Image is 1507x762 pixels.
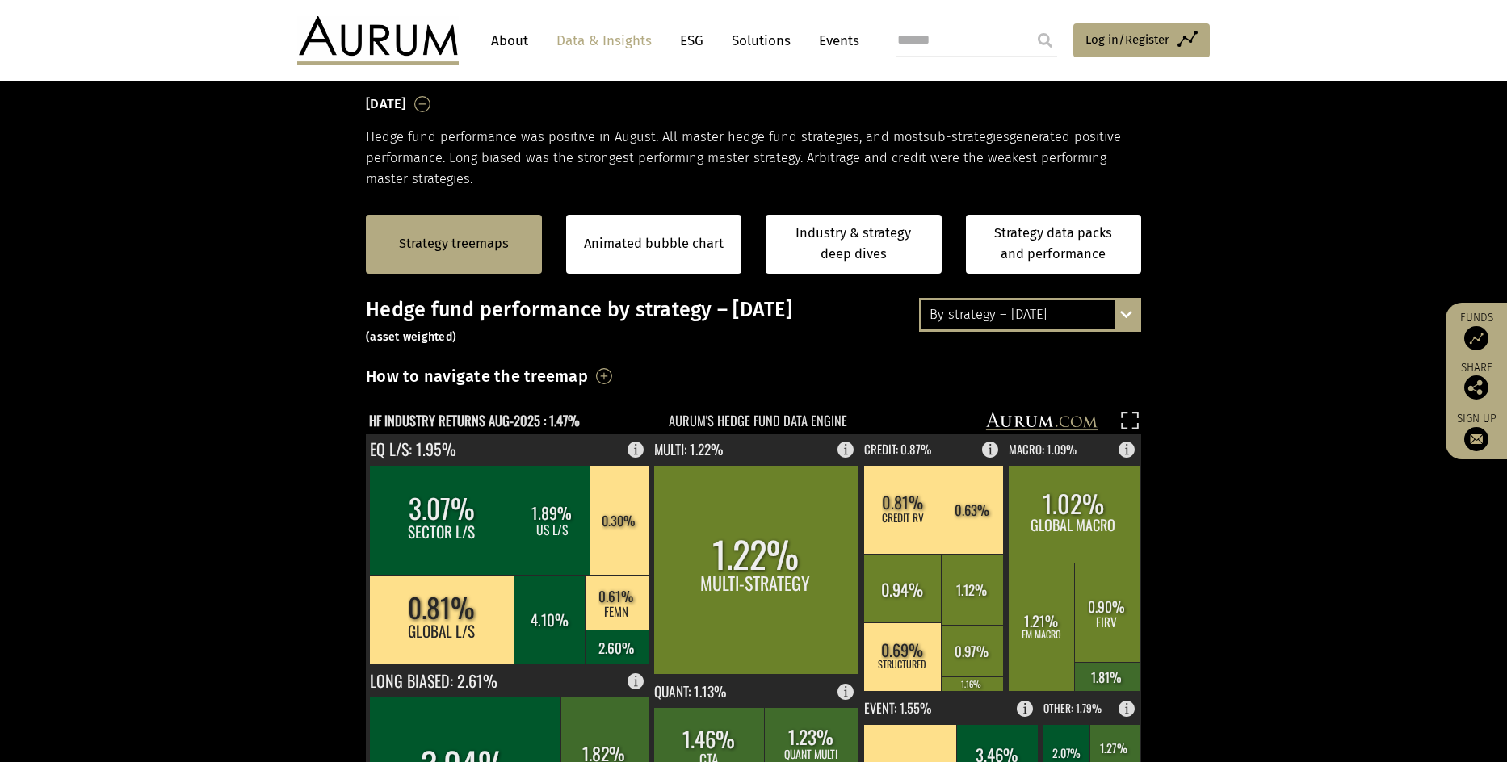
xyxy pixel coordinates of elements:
h3: How to navigate the treemap [366,362,588,390]
div: By strategy – [DATE] [921,300,1139,329]
img: Aurum [297,16,459,65]
input: Submit [1029,24,1061,57]
small: (asset weighted) [366,330,456,344]
img: Share this post [1464,375,1488,400]
a: Log in/Register [1073,23,1210,57]
a: ESG [672,26,712,56]
p: Hedge fund performance was positive in August. All master hedge fund strategies, and most generat... [366,127,1141,190]
a: Strategy treemaps [399,233,509,254]
a: Solutions [724,26,799,56]
a: Funds [1454,311,1499,350]
img: Sign up to our newsletter [1464,427,1488,451]
a: Animated bubble chart [584,233,724,254]
a: Data & Insights [548,26,660,56]
a: Events [811,26,859,56]
a: Industry & strategy deep dives [766,215,942,274]
a: Strategy data packs and performance [966,215,1142,274]
h3: [DATE] [366,92,406,116]
span: sub-strategies [923,129,1010,144]
div: Share [1454,362,1499,400]
img: Access Funds [1464,326,1488,350]
span: Log in/Register [1085,30,1169,49]
a: About [483,26,536,56]
a: Sign up [1454,412,1499,451]
h3: Hedge fund performance by strategy – [DATE] [366,298,1141,346]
